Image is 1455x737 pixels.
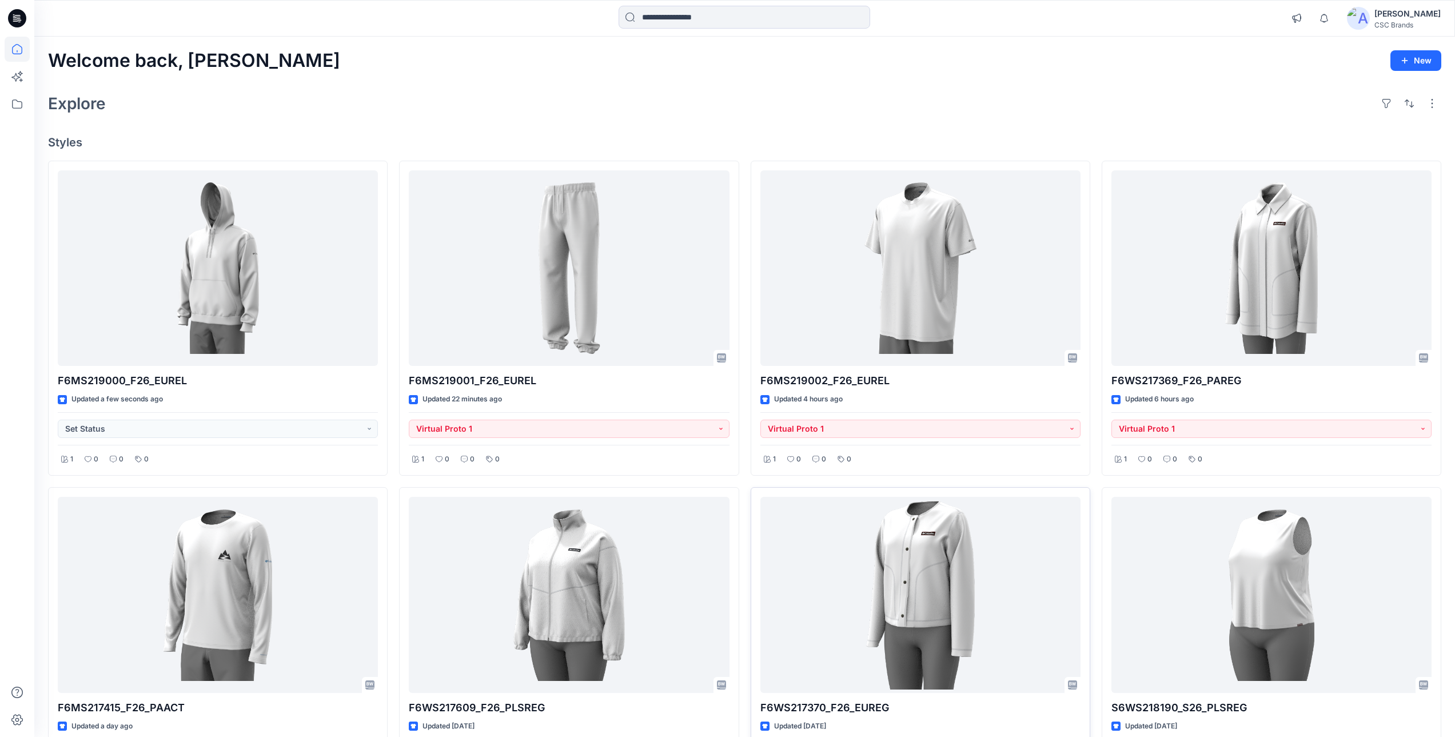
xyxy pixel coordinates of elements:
p: 0 [495,453,500,465]
p: Updated 22 minutes ago [422,393,502,405]
p: Updated [DATE] [422,720,475,732]
p: Updated a day ago [71,720,133,732]
h2: Explore [48,94,106,113]
a: S6WS218190_S26_PLSREG [1111,497,1432,693]
p: 0 [1173,453,1177,465]
p: 0 [1147,453,1152,465]
a: F6MS217415_F26_PAACT [58,497,378,693]
p: Updated [DATE] [1125,720,1177,732]
p: 0 [144,453,149,465]
p: Updated 4 hours ago [774,393,843,405]
p: 0 [847,453,851,465]
h2: Welcome back, [PERSON_NAME] [48,50,340,71]
p: 1 [70,453,73,465]
p: 0 [445,453,449,465]
p: F6WS217369_F26_PAREG [1111,373,1432,389]
p: 0 [1198,453,1202,465]
p: S6WS218190_S26_PLSREG [1111,700,1432,716]
button: New [1390,50,1441,71]
img: avatar [1347,7,1370,30]
p: F6WS217609_F26_PLSREG [409,700,729,716]
p: 1 [421,453,424,465]
h4: Styles [48,136,1441,149]
p: 0 [470,453,475,465]
p: 1 [773,453,776,465]
p: 0 [796,453,801,465]
p: Updated [DATE] [774,720,826,732]
a: F6MS219002_F26_EUREL [760,170,1081,366]
a: F6MS219000_F26_EUREL [58,170,378,366]
a: F6WS217369_F26_PAREG [1111,170,1432,366]
p: 1 [1124,453,1127,465]
p: 0 [94,453,98,465]
div: CSC Brands [1374,21,1441,29]
p: 0 [119,453,123,465]
p: F6WS217370_F26_EUREG [760,700,1081,716]
p: 0 [822,453,826,465]
p: Updated a few seconds ago [71,393,163,405]
p: F6MS217415_F26_PAACT [58,700,378,716]
a: F6WS217370_F26_EUREG [760,497,1081,693]
p: F6MS219000_F26_EUREL [58,373,378,389]
a: F6MS219001_F26_EUREL [409,170,729,366]
p: F6MS219001_F26_EUREL [409,373,729,389]
a: F6WS217609_F26_PLSREG [409,497,729,693]
p: F6MS219002_F26_EUREL [760,373,1081,389]
p: Updated 6 hours ago [1125,393,1194,405]
div: [PERSON_NAME] [1374,7,1441,21]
